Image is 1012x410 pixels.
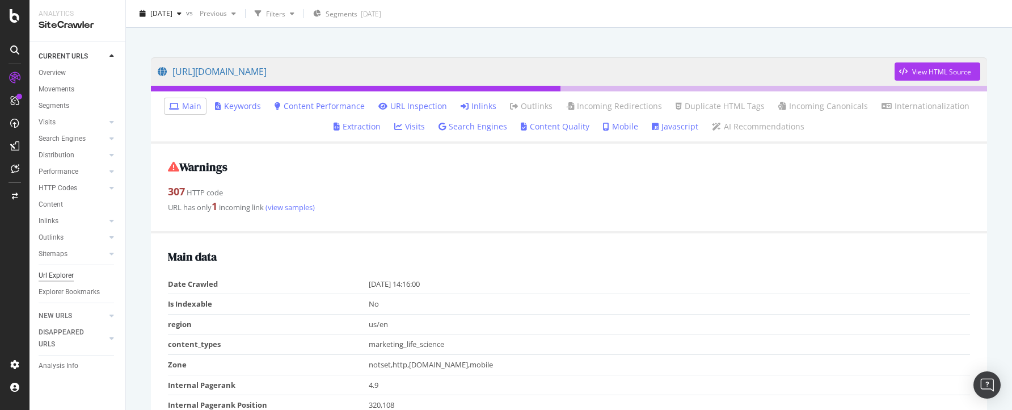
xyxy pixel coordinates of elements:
div: Segments [39,100,69,112]
div: Performance [39,166,78,178]
a: Keywords [215,101,261,112]
div: NEW URLS [39,310,72,322]
div: Content [39,199,63,211]
td: 4.9 [369,375,971,395]
div: URL has only incoming link [168,199,970,214]
a: Url Explorer [39,270,117,282]
div: Explorer Bookmarks [39,286,100,298]
a: Movements [39,83,117,95]
a: AI Recommendations [712,121,804,132]
div: DISAPPEARED URLS [39,327,96,350]
div: Outlinks [39,232,64,244]
td: region [168,314,369,334]
td: No [369,294,971,315]
td: content_types [168,334,369,355]
div: Open Intercom Messenger [973,371,1001,399]
span: Segments [326,9,357,19]
a: Duplicate HTML Tags [676,101,765,112]
a: Content Performance [275,101,365,112]
a: (view samples) [264,202,315,212]
a: Mobile [603,121,638,132]
a: Search Engines [39,133,106,145]
td: [DATE] 14:16:00 [369,274,971,294]
a: Outlinks [510,101,553,112]
span: Previous [195,9,227,18]
a: NEW URLS [39,310,106,322]
div: Sitemaps [39,248,68,260]
a: Incoming Redirections [566,101,662,112]
a: Visits [394,121,425,132]
a: Analysis Info [39,360,117,372]
div: Filters [266,9,285,18]
span: 2025 Sep. 23rd [150,9,172,18]
td: Is Indexable [168,294,369,315]
a: Extraction [334,121,381,132]
a: Outlinks [39,232,106,244]
div: Search Engines [39,133,86,145]
strong: 1 [212,199,217,213]
td: marketing_life_science [369,334,971,355]
button: [DATE] [135,5,186,23]
a: Overview [39,67,117,79]
a: Explorer Bookmarks [39,286,117,298]
a: Inlinks [461,101,496,112]
div: Visits [39,116,56,128]
div: SiteCrawler [39,19,116,32]
a: Main [169,101,201,112]
div: Url Explorer [39,270,74,282]
div: HTTP code [168,185,970,199]
div: Analytics [39,9,116,19]
td: Date Crawled [168,274,369,294]
a: Inlinks [39,215,106,227]
div: HTTP Codes [39,182,77,194]
a: DISAPPEARED URLS [39,327,106,350]
a: Distribution [39,149,106,161]
a: Visits [39,116,106,128]
a: Segments [39,100,117,112]
div: Distribution [39,149,74,161]
div: Overview [39,67,66,79]
div: [DATE] [361,9,381,19]
button: Previous [195,5,241,23]
a: Content [39,199,117,211]
td: notset,http,[DOMAIN_NAME],mobile [369,354,971,375]
span: vs [186,7,195,17]
a: Search Engines [438,121,507,132]
a: [URL][DOMAIN_NAME] [158,57,895,86]
div: Inlinks [39,215,58,227]
div: Movements [39,83,74,95]
div: CURRENT URLS [39,51,88,62]
button: Filters [250,5,299,23]
div: Analysis Info [39,360,78,372]
a: Sitemaps [39,248,106,260]
a: HTTP Codes [39,182,106,194]
button: Segments[DATE] [309,5,386,23]
td: Zone [168,354,369,375]
div: View HTML Source [912,67,971,77]
a: Incoming Canonicals [778,101,868,112]
a: Performance [39,166,106,178]
strong: 307 [168,185,185,198]
a: Internationalization [882,101,969,112]
td: Internal Pagerank [168,375,369,395]
td: us/en [369,314,971,334]
a: CURRENT URLS [39,51,106,62]
h2: Main data [168,250,970,263]
h2: Warnings [168,161,970,173]
a: Javascript [652,121,698,132]
a: URL Inspection [378,101,447,112]
a: Content Quality [521,121,589,132]
button: View HTML Source [895,62,980,81]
